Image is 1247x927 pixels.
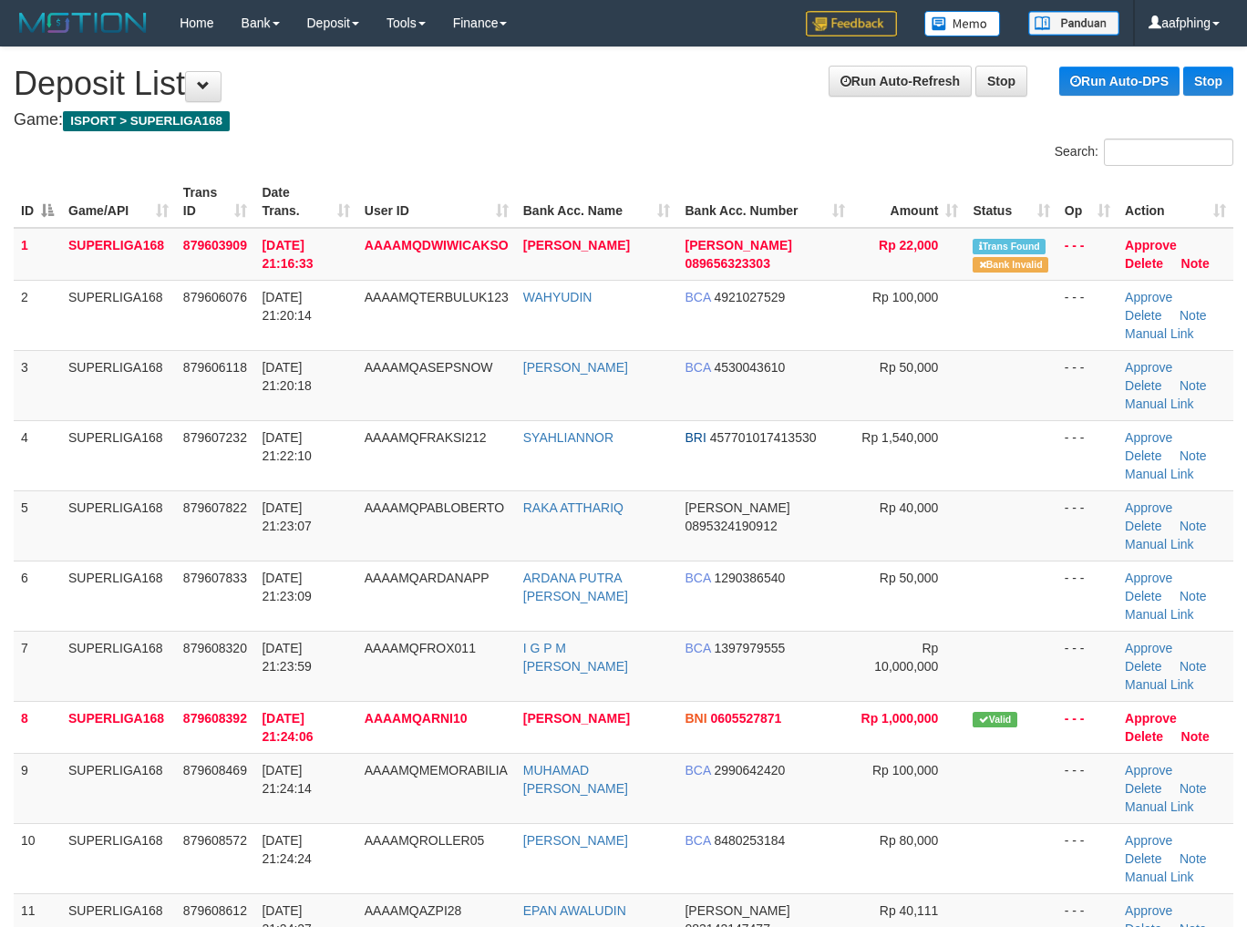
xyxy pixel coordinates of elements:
[523,238,630,252] a: [PERSON_NAME]
[1125,729,1163,744] a: Delete
[1180,589,1207,603] a: Note
[1125,326,1194,341] a: Manual Link
[61,350,176,420] td: SUPERLIGA168
[1125,500,1172,515] a: Approve
[879,238,938,252] span: Rp 22,000
[924,11,1001,36] img: Button%20Memo.svg
[1057,631,1118,701] td: - - -
[183,833,247,848] span: 879608572
[1057,350,1118,420] td: - - -
[714,641,785,655] span: Copy 1397979555 to clipboard
[1125,537,1194,551] a: Manual Link
[365,500,504,515] span: AAAAMQPABLOBERTO
[523,833,628,848] a: [PERSON_NAME]
[685,763,710,778] span: BCA
[262,500,312,533] span: [DATE] 21:23:07
[973,239,1046,254] span: Similar transaction found
[685,238,791,252] span: [PERSON_NAME]
[710,430,817,445] span: Copy 457701017413530 to clipboard
[357,176,516,228] th: User ID: activate to sort column ascending
[14,350,61,420] td: 3
[365,360,493,375] span: AAAAMQASEPSNOW
[14,823,61,893] td: 10
[711,711,782,726] span: Copy 0605527871 to clipboard
[61,561,176,631] td: SUPERLIGA168
[1125,308,1161,323] a: Delete
[1057,280,1118,350] td: - - -
[183,763,247,778] span: 879608469
[1125,851,1161,866] a: Delete
[262,290,312,323] span: [DATE] 21:20:14
[714,763,785,778] span: Copy 2990642420 to clipboard
[685,903,789,918] span: [PERSON_NAME]
[874,641,938,674] span: Rp 10,000,000
[685,833,710,848] span: BCA
[14,631,61,701] td: 7
[1125,763,1172,778] a: Approve
[523,903,626,918] a: EPAN AWALUDIN
[975,66,1027,97] a: Stop
[14,490,61,561] td: 5
[183,238,247,252] span: 879603909
[61,753,176,823] td: SUPERLIGA168
[523,360,628,375] a: [PERSON_NAME]
[365,641,476,655] span: AAAAMQFROX011
[183,903,247,918] span: 879608612
[1057,176,1118,228] th: Op: activate to sort column ascending
[1125,659,1161,674] a: Delete
[365,571,490,585] span: AAAAMQARDANAPP
[183,711,247,726] span: 879608392
[1104,139,1233,166] input: Search:
[14,280,61,350] td: 2
[523,500,623,515] a: RAKA ATTHARIQ
[1057,753,1118,823] td: - - -
[14,753,61,823] td: 9
[685,711,706,726] span: BNI
[183,430,247,445] span: 879607232
[1125,448,1161,463] a: Delete
[1125,467,1194,481] a: Manual Link
[183,641,247,655] span: 879608320
[262,833,312,866] span: [DATE] 21:24:24
[14,66,1233,102] h1: Deposit List
[1125,397,1194,411] a: Manual Link
[1180,308,1207,323] a: Note
[685,500,789,515] span: [PERSON_NAME]
[14,420,61,490] td: 4
[1180,448,1207,463] a: Note
[714,290,785,304] span: Copy 4921027529 to clipboard
[1125,378,1161,393] a: Delete
[61,823,176,893] td: SUPERLIGA168
[685,641,710,655] span: BCA
[14,701,61,753] td: 8
[1057,561,1118,631] td: - - -
[1125,833,1172,848] a: Approve
[262,430,312,463] span: [DATE] 21:22:10
[677,176,852,228] th: Bank Acc. Number: activate to sort column ascending
[880,360,939,375] span: Rp 50,000
[880,500,939,515] span: Rp 40,000
[63,111,230,131] span: ISPORT > SUPERLIGA168
[714,833,785,848] span: Copy 8480253184 to clipboard
[1125,256,1163,271] a: Delete
[183,571,247,585] span: 879607833
[523,571,628,603] a: ARDANA PUTRA [PERSON_NAME]
[1057,420,1118,490] td: - - -
[965,176,1056,228] th: Status: activate to sort column ascending
[685,360,710,375] span: BCA
[523,763,628,796] a: MUHAMAD [PERSON_NAME]
[262,360,312,393] span: [DATE] 21:20:18
[880,903,939,918] span: Rp 40,111
[685,256,769,271] span: Copy 089656323303 to clipboard
[1055,139,1233,166] label: Search:
[523,641,628,674] a: I G P M [PERSON_NAME]
[806,11,897,36] img: Feedback.jpg
[714,571,785,585] span: Copy 1290386540 to clipboard
[1125,519,1161,533] a: Delete
[1057,490,1118,561] td: - - -
[61,490,176,561] td: SUPERLIGA168
[973,257,1047,273] span: Bank is not match
[365,430,487,445] span: AAAAMQFRAKSI212
[1125,781,1161,796] a: Delete
[1125,711,1177,726] a: Approve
